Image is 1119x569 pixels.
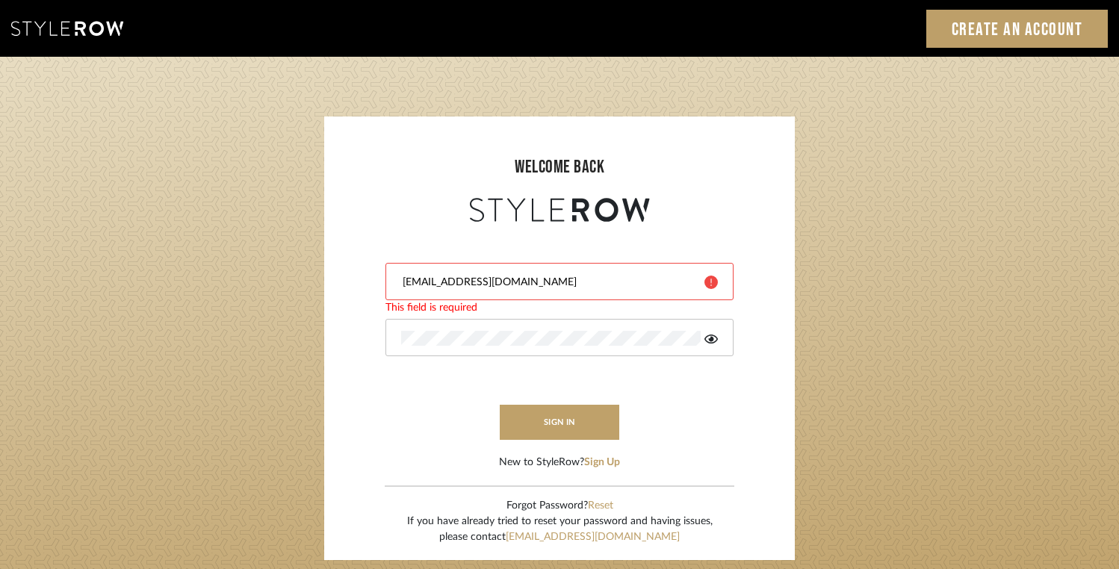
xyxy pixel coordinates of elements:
div: welcome back [339,154,780,181]
button: Sign Up [584,455,620,470]
button: Reset [588,498,613,514]
button: sign in [500,405,619,440]
div: Forgot Password? [407,498,713,514]
a: [EMAIL_ADDRESS][DOMAIN_NAME] [506,532,680,542]
div: This field is required [385,300,734,316]
input: Email Address [401,275,693,290]
div: New to StyleRow? [499,455,620,470]
a: Create an Account [926,10,1109,48]
div: If you have already tried to reset your password and having issues, please contact [407,514,713,545]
